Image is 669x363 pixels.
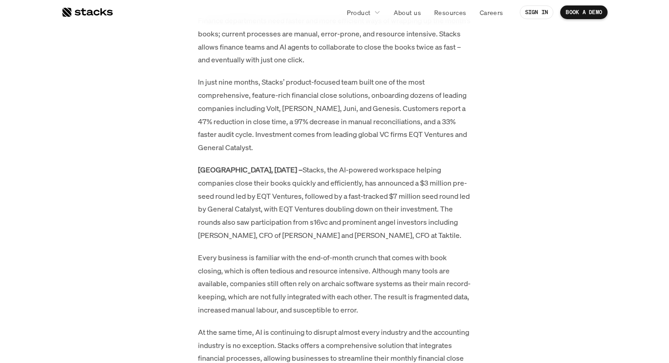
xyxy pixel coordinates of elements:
p: BOOK A DEMO [566,9,602,15]
p: Resources [434,8,466,17]
p: Finance departments need faster and more efficient ways of wrapping up the month’s books; current... [198,14,471,66]
p: SIGN IN [525,9,548,15]
p: Careers [480,8,503,17]
a: Privacy Policy [107,173,147,180]
a: Careers [474,4,509,20]
p: In just nine months, Stacks’ product-focused team built one of the most comprehensive, feature-ri... [198,76,471,154]
a: About us [388,4,426,20]
p: Stacks, the AI-powered workspace helping companies close their books quickly and efficiently, has... [198,163,471,242]
a: BOOK A DEMO [560,5,608,19]
strong: [GEOGRAPHIC_DATA], [DATE] – [198,165,303,175]
p: Every business is familiar with the end-of-month crunch that comes with book closing, which is of... [198,251,471,317]
a: Resources [429,4,472,20]
p: Product [347,8,371,17]
p: About us [394,8,421,17]
a: SIGN IN [520,5,554,19]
